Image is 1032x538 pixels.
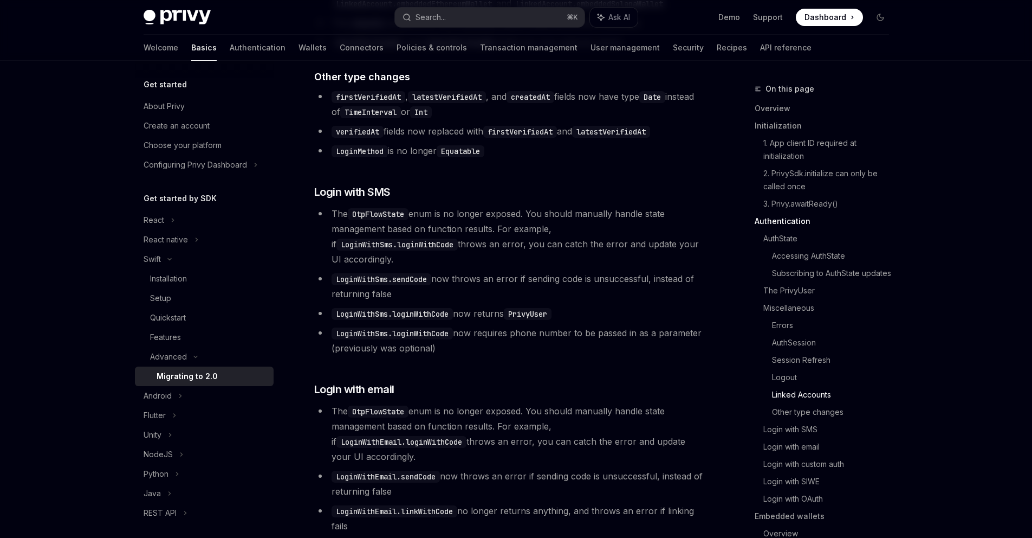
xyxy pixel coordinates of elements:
[763,282,898,299] a: The PrivyUser
[230,35,285,61] a: Authentication
[608,12,630,23] span: Ask AI
[340,106,401,118] code: TimeInterval
[314,306,705,321] li: now returns
[135,328,274,347] a: Features
[314,382,394,397] span: Login with email
[755,117,898,134] a: Initialization
[763,165,898,195] a: 2. PrivySdk.initialize can only be called once
[135,289,274,308] a: Setup
[135,97,274,116] a: About Privy
[348,406,408,418] code: OtpFlowState
[872,9,889,26] button: Toggle dark mode
[480,35,577,61] a: Transaction management
[314,325,705,356] li: now requires phone number to be passed in as a parameter (previously was optional)
[150,311,186,324] div: Quickstart
[332,126,384,138] code: verifiedAt
[144,233,188,246] div: React native
[332,273,431,285] code: LoginWithSms.sendCode
[144,428,161,441] div: Unity
[753,12,783,23] a: Support
[763,134,898,165] a: 1. App client ID required at initialization
[144,10,211,25] img: dark logo
[314,503,705,534] li: no longer returns anything, and throws an error if linking fails
[135,116,274,136] a: Create an account
[332,145,388,157] code: LoginMethod
[590,35,660,61] a: User management
[567,13,578,22] span: ⌘ K
[314,143,705,158] li: is no longer
[135,308,274,328] a: Quickstart
[673,35,704,61] a: Security
[504,308,551,320] code: PrivyUser
[763,490,898,508] a: Login with OAuth
[144,119,210,132] div: Create an account
[772,247,898,265] a: Accessing AuthState
[755,100,898,117] a: Overview
[336,239,458,251] code: LoginWithSms.loginWithCode
[772,317,898,334] a: Errors
[332,308,453,320] code: LoginWithSms.loginWithCode
[332,505,457,517] code: LoginWithEmail.linkWithCode
[772,334,898,351] a: AuthSession
[144,100,185,113] div: About Privy
[314,69,410,84] span: Other type changes
[483,126,557,138] code: firstVerifiedAt
[298,35,327,61] a: Wallets
[135,367,274,386] a: Migrating to 2.0
[763,195,898,213] a: 3. Privy.awaitReady()
[796,9,863,26] a: Dashboard
[416,11,446,24] div: Search...
[150,331,181,344] div: Features
[314,403,705,464] li: The enum is no longer exposed. You should manually handle state management based on function resu...
[765,82,814,95] span: On this page
[336,436,466,448] code: LoginWithEmail.loginWithCode
[410,106,432,118] code: Int
[144,448,173,461] div: NodeJS
[332,91,405,103] code: firstVerifiedAt
[135,269,274,289] a: Installation
[395,8,585,27] button: Search...⌘K
[144,35,178,61] a: Welcome
[763,230,898,247] a: AuthState
[507,91,554,103] code: createdAt
[332,328,453,340] code: LoginWithSms.loginWithCode
[144,507,177,520] div: REST API
[772,369,898,386] a: Logout
[150,292,171,305] div: Setup
[135,136,274,155] a: Choose your platform
[144,253,161,266] div: Swift
[763,456,898,473] a: Login with custom auth
[590,8,638,27] button: Ask AI
[314,469,705,499] li: now throws an error if sending code is unsuccessful, instead of returning false
[144,487,161,500] div: Java
[763,299,898,317] a: Miscellaneous
[144,139,222,152] div: Choose your platform
[760,35,812,61] a: API reference
[772,403,898,421] a: Other type changes
[397,35,467,61] a: Policies & controls
[144,214,164,227] div: React
[314,206,705,267] li: The enum is no longer exposed. You should manually handle state management based on function resu...
[314,89,705,119] li: , , and fields now have type instead of or
[763,473,898,490] a: Login with SIWE
[157,370,218,383] div: Migrating to 2.0
[348,208,408,220] code: OtpFlowState
[144,467,168,481] div: Python
[191,35,217,61] a: Basics
[639,91,665,103] code: Date
[332,471,440,483] code: LoginWithEmail.sendCode
[437,145,484,157] code: Equatable
[314,124,705,139] li: fields now replaced with and
[340,35,384,61] a: Connectors
[150,272,187,285] div: Installation
[314,184,391,200] span: Login with SMS
[718,12,740,23] a: Demo
[755,508,898,525] a: Embedded wallets
[144,158,247,171] div: Configuring Privy Dashboard
[144,78,187,91] h5: Get started
[755,213,898,230] a: Authentication
[772,265,898,282] a: Subscribing to AuthState updates
[144,409,166,422] div: Flutter
[144,389,172,402] div: Android
[763,421,898,438] a: Login with SMS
